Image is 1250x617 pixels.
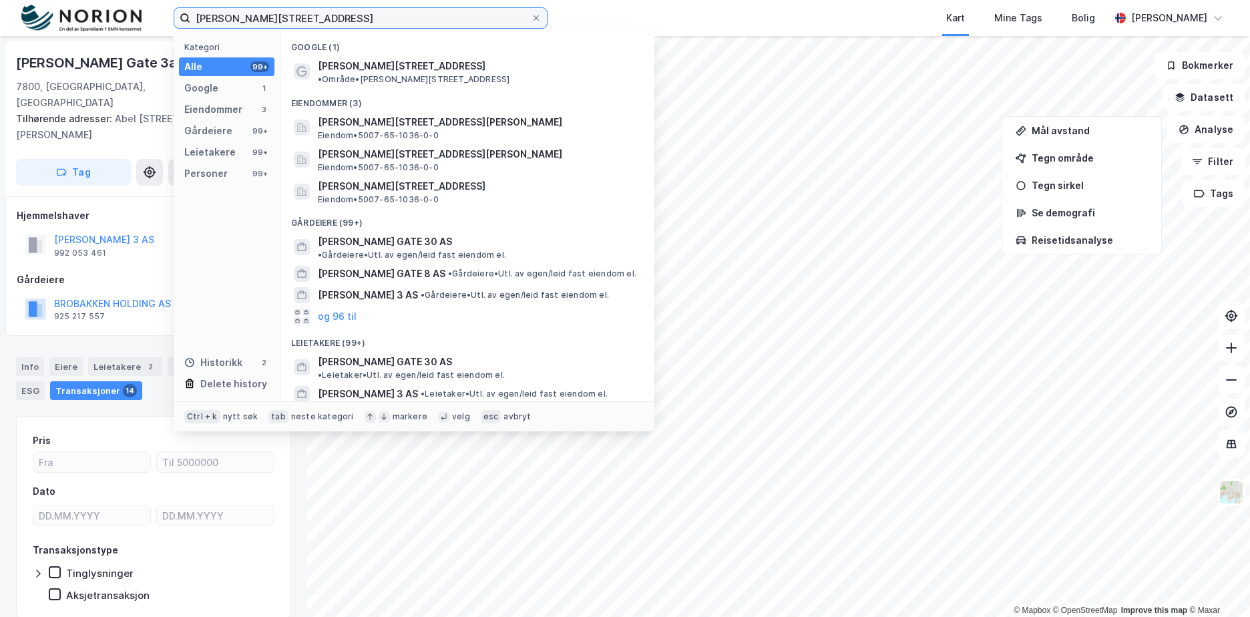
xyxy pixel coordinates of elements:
span: Tilhørende adresser: [16,113,115,124]
div: 99+ [250,168,269,179]
span: [PERSON_NAME] GATE 30 AS [318,354,452,370]
div: 2 [144,360,157,373]
div: 925 217 557 [54,311,105,322]
div: Transaksjoner [50,381,142,400]
div: Tinglysninger [66,567,134,580]
div: tab [268,410,288,423]
div: Eiendommer [184,101,242,118]
div: 99+ [250,147,269,158]
button: Tags [1183,180,1245,207]
div: Abel [STREET_ADDRESS][PERSON_NAME] [16,111,280,143]
span: [PERSON_NAME] 3 AS [318,386,418,402]
span: • [448,268,452,278]
span: Gårdeiere • Utl. av egen/leid fast eiendom el. [318,250,506,260]
div: neste kategori [291,411,354,422]
span: Eiendom • 5007-65-1036-0-0 [318,162,439,173]
button: Analyse [1167,116,1245,143]
input: DD.MM.YYYY [33,505,150,526]
div: Reisetidsanalyse [1032,234,1148,246]
span: [PERSON_NAME][STREET_ADDRESS] [318,178,638,194]
div: markere [393,411,427,422]
div: 3 [258,104,269,115]
div: [PERSON_NAME] [1131,10,1207,26]
div: Google [184,80,218,96]
input: Fra [33,452,150,472]
div: Personer [184,166,228,182]
div: 14 [123,384,137,397]
div: Se demografi [1032,207,1148,218]
div: ESG [16,381,45,400]
input: Søk på adresse, matrikkel, gårdeiere, leietakere eller personer [190,8,531,28]
span: Gårdeiere • Utl. av egen/leid fast eiendom el. [448,268,636,279]
span: • [318,250,322,260]
div: Leietakere [88,357,162,376]
button: og 96 til [318,308,357,325]
div: 99+ [250,126,269,136]
div: Info [16,357,44,376]
div: Gårdeiere (99+) [280,207,654,231]
div: Bolig [1072,10,1095,26]
div: Ctrl + k [184,410,220,423]
span: [PERSON_NAME][STREET_ADDRESS][PERSON_NAME] [318,146,638,162]
span: Leietaker • Utl. av egen/leid fast eiendom el. [318,370,505,381]
div: Gårdeiere [17,272,290,288]
div: Eiere [49,357,83,376]
button: Datasett [1163,84,1245,111]
span: Gårdeiere • Utl. av egen/leid fast eiendom el. [421,290,609,300]
img: norion-logo.80e7a08dc31c2e691866.png [21,5,142,32]
span: [PERSON_NAME][STREET_ADDRESS][PERSON_NAME] [318,114,638,130]
span: Eiendom • 5007-65-1036-0-0 [318,130,439,141]
div: Alle [184,59,202,75]
div: Gårdeiere [184,123,232,139]
div: Tegn sirkel [1032,180,1148,191]
div: Datasett [168,357,218,376]
div: Aksjetransaksjon [66,589,150,602]
span: [PERSON_NAME] GATE 8 AS [318,266,445,282]
button: Bokmerker [1155,52,1245,79]
div: velg [452,411,470,422]
div: Leietakere (99+) [280,327,654,351]
span: • [318,370,322,380]
input: Til 5000000 [157,452,274,472]
div: Pris [33,433,51,449]
div: 99+ [250,61,269,72]
div: Transaksjonstype [33,542,118,558]
span: [PERSON_NAME] GATE 30 AS [318,234,452,250]
span: [PERSON_NAME] 3 AS [318,287,418,303]
div: Kategori [184,42,274,52]
div: Tegn område [1032,152,1148,164]
div: avbryt [503,411,531,422]
button: Filter [1181,148,1245,175]
span: Leietaker • Utl. av egen/leid fast eiendom el. [421,389,608,399]
div: Mål avstand [1032,125,1148,136]
div: Mine Tags [994,10,1042,26]
div: nytt søk [223,411,258,422]
img: Z [1219,479,1244,505]
div: Eiendommer (3) [280,87,654,112]
button: Tag [16,159,131,186]
div: 7800, [GEOGRAPHIC_DATA], [GEOGRAPHIC_DATA] [16,79,218,111]
div: Kart [946,10,965,26]
span: Eiendom • 5007-65-1036-0-0 [318,194,439,205]
div: esc [481,410,501,423]
span: [PERSON_NAME][STREET_ADDRESS] [318,58,485,74]
div: Hjemmelshaver [17,208,290,224]
div: Delete history [200,376,267,392]
span: • [318,74,322,84]
div: [PERSON_NAME] Gate 3a [16,52,180,73]
span: Område • [PERSON_NAME][STREET_ADDRESS] [318,74,509,85]
div: 1 [258,83,269,93]
div: 2 [258,357,269,368]
div: Dato [33,483,55,499]
a: Improve this map [1121,606,1187,615]
div: Google (1) [280,31,654,55]
div: Leietakere [184,144,236,160]
div: 992 053 461 [54,248,106,258]
input: DD.MM.YYYY [157,505,274,526]
div: Historikk [184,355,242,371]
a: Mapbox [1014,606,1050,615]
iframe: Chat Widget [1183,553,1250,617]
div: Kontrollprogram for chat [1183,553,1250,617]
a: OpenStreetMap [1053,606,1118,615]
span: • [421,290,425,300]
